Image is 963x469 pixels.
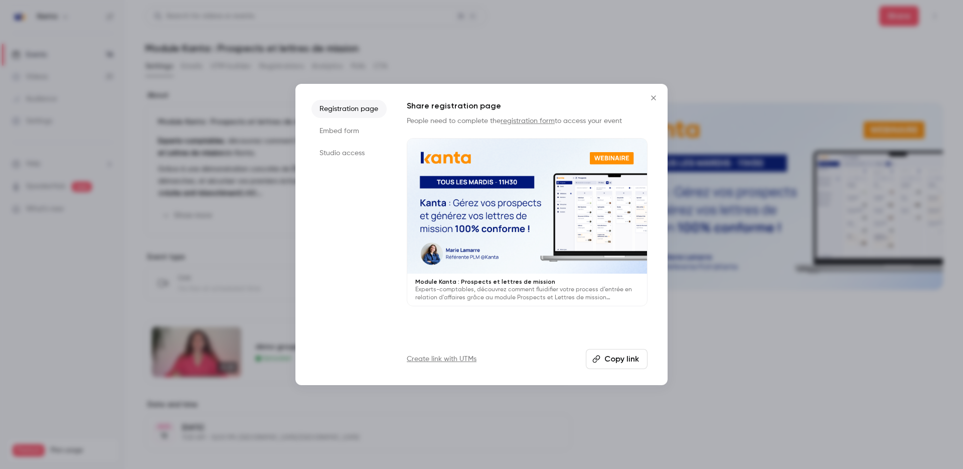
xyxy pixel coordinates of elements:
[311,100,387,118] li: Registration page
[311,144,387,162] li: Studio access
[415,278,639,286] p: Module Kanta : Prospects et lettres de mission
[501,118,555,125] a: registration form
[407,138,648,306] a: Module Kanta : Prospects et lettres de missionExperts-comptables, découvrez comment fluidifier vo...
[407,100,648,112] h1: Share registration page
[407,354,476,364] a: Create link with UTMs
[407,116,648,126] p: People need to complete the to access your event
[311,122,387,140] li: Embed form
[586,349,648,369] button: Copy link
[415,286,639,302] p: Experts-comptables, découvrez comment fluidifier votre process d’entrée en relation d'affaires gr...
[644,88,664,108] button: Close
